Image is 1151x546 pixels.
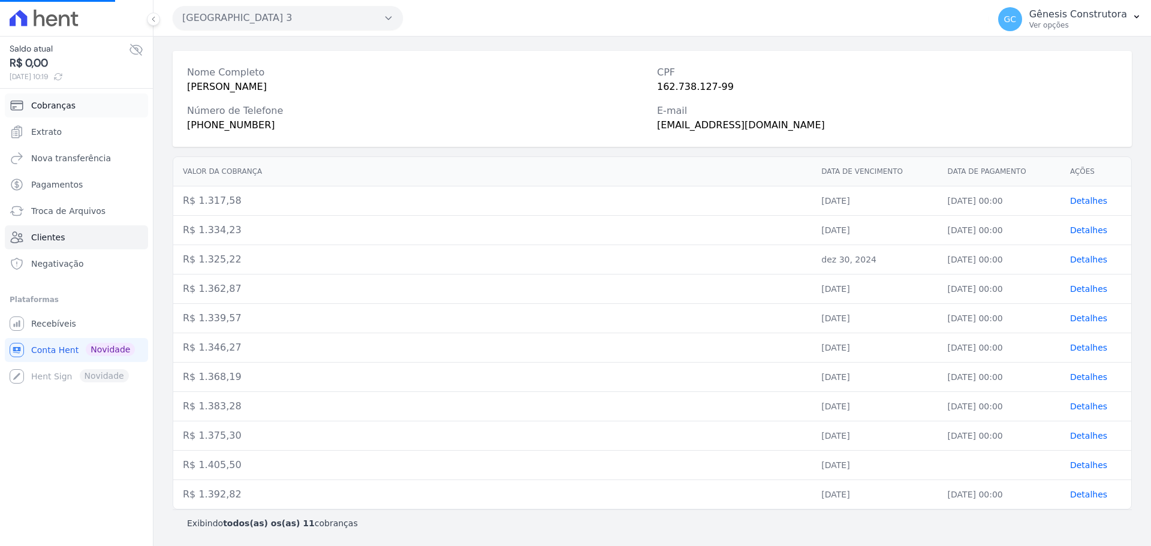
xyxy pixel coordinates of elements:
a: Detalhes [1070,196,1107,206]
td: R$ 1.375,30 [173,421,812,451]
div: Número de Telefone [187,104,647,118]
a: Detalhes [1070,490,1107,499]
td: R$ 1.317,58 [173,186,812,216]
p: Exibindo cobranças [187,517,358,529]
th: Data de vencimento [812,157,938,186]
a: Troca de Arquivos [5,199,148,223]
span: Clientes [31,231,65,243]
div: [PHONE_NUMBER] [187,118,647,132]
span: Nova transferência [31,152,111,164]
td: dez 30, 2024 [812,245,938,274]
b: todos(as) os(as) 11 [223,518,315,528]
td: [DATE] [812,421,938,451]
nav: Sidebar [10,93,143,388]
div: Nome Completo [187,65,647,80]
td: [DATE] [812,216,938,245]
td: [DATE] [812,333,938,363]
button: [GEOGRAPHIC_DATA] 3 [173,6,403,30]
div: CPF [657,65,1117,80]
td: R$ 1.334,23 [173,216,812,245]
a: Extrato [5,120,148,144]
td: R$ 1.405,50 [173,451,812,480]
a: Detalhes [1070,402,1107,411]
span: Saldo atual [10,43,129,55]
a: Negativação [5,252,148,276]
span: [DATE] 10:19 [10,71,129,82]
th: Data de pagamento [938,157,1060,186]
a: Detalhes [1070,313,1107,323]
td: [DATE] 00:00 [938,392,1060,421]
span: Cobranças [31,99,76,111]
div: [PERSON_NAME] [187,80,647,94]
td: [DATE] [812,480,938,509]
a: Detalhes [1070,431,1107,441]
a: Pagamentos [5,173,148,197]
div: E-mail [657,104,1117,118]
td: [DATE] 00:00 [938,333,1060,363]
span: Conta Hent [31,344,79,356]
a: Detalhes [1070,255,1107,264]
a: Recebíveis [5,312,148,336]
td: R$ 1.346,27 [173,333,812,363]
td: [DATE] [812,451,938,480]
a: Clientes [5,225,148,249]
a: Detalhes [1070,225,1107,235]
td: [DATE] 00:00 [938,274,1060,304]
td: R$ 1.392,82 [173,480,812,509]
td: [DATE] 00:00 [938,216,1060,245]
a: Detalhes [1070,284,1107,294]
th: Valor da cobrança [173,157,812,186]
td: R$ 1.325,22 [173,245,812,274]
a: Detalhes [1070,460,1107,470]
td: R$ 1.339,57 [173,304,812,333]
td: [DATE] [812,392,938,421]
div: 162.738.127-99 [657,80,1117,94]
span: Recebíveis [31,318,76,330]
td: [DATE] 00:00 [938,363,1060,392]
span: Extrato [31,126,62,138]
td: [DATE] 00:00 [938,304,1060,333]
td: [DATE] 00:00 [938,421,1060,451]
td: [DATE] [812,274,938,304]
p: Ver opções [1029,20,1127,30]
td: [DATE] 00:00 [938,245,1060,274]
th: Ações [1060,157,1131,186]
button: GC Gênesis Construtora Ver opções [989,2,1151,36]
td: R$ 1.362,87 [173,274,812,304]
td: [DATE] [812,186,938,216]
td: [DATE] 00:00 [938,186,1060,216]
a: Nova transferência [5,146,148,170]
a: Cobranças [5,93,148,117]
span: Novidade [86,343,135,356]
td: [DATE] [812,363,938,392]
a: Detalhes [1070,343,1107,352]
p: Gênesis Construtora [1029,8,1127,20]
div: Plataformas [10,292,143,307]
td: [DATE] 00:00 [938,480,1060,509]
span: R$ 0,00 [10,55,129,71]
td: R$ 1.368,19 [173,363,812,392]
span: Troca de Arquivos [31,205,106,217]
td: [DATE] [812,304,938,333]
a: Detalhes [1070,372,1107,382]
span: GC [1004,15,1016,23]
td: R$ 1.383,28 [173,392,812,421]
a: Conta Hent Novidade [5,338,148,362]
span: Negativação [31,258,84,270]
div: [EMAIL_ADDRESS][DOMAIN_NAME] [657,118,1117,132]
span: Pagamentos [31,179,83,191]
